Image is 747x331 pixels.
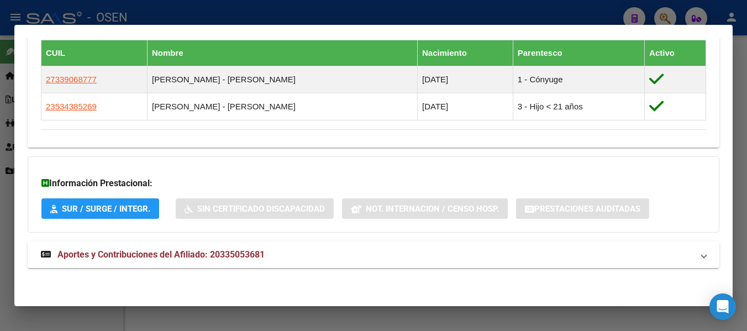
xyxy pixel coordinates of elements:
td: [DATE] [418,66,513,93]
button: Prestaciones Auditadas [516,198,649,219]
span: 23534385269 [46,102,97,111]
th: Activo [645,40,706,66]
span: SUR / SURGE / INTEGR. [62,204,150,214]
span: Sin Certificado Discapacidad [197,204,325,214]
th: Parentesco [513,40,644,66]
h3: Información Prestacional: [41,177,706,190]
span: 27339068777 [46,75,97,84]
mat-expansion-panel-header: Aportes y Contribuciones del Afiliado: 20335053681 [28,241,719,268]
th: CUIL [41,40,148,66]
td: 3 - Hijo < 21 años [513,93,644,120]
td: [PERSON_NAME] - [PERSON_NAME] [147,93,417,120]
button: SUR / SURGE / INTEGR. [41,198,159,219]
td: [PERSON_NAME] - [PERSON_NAME] [147,66,417,93]
th: Nombre [147,40,417,66]
span: Prestaciones Auditadas [534,204,640,214]
td: 1 - Cónyuge [513,66,644,93]
span: Aportes y Contribuciones del Afiliado: 20335053681 [57,249,265,260]
td: [DATE] [418,93,513,120]
th: Nacimiento [418,40,513,66]
div: Open Intercom Messenger [709,293,736,320]
button: Sin Certificado Discapacidad [176,198,334,219]
button: Not. Internacion / Censo Hosp. [342,198,508,219]
span: Not. Internacion / Censo Hosp. [366,204,499,214]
